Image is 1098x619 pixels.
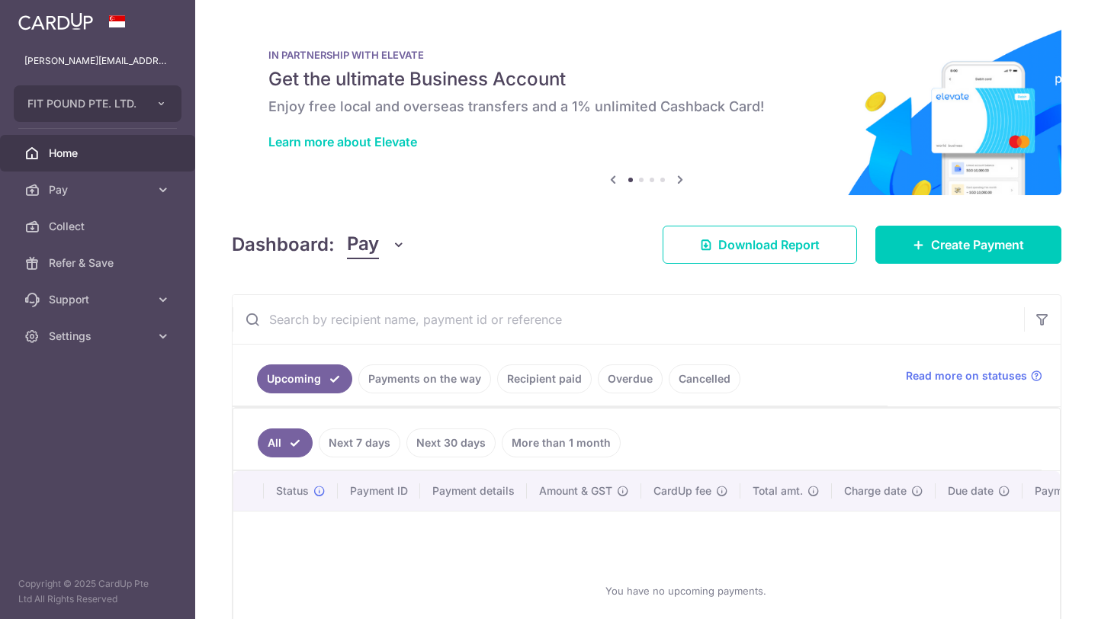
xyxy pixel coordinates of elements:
a: Download Report [663,226,857,264]
a: Create Payment [875,226,1061,264]
span: CardUp fee [653,483,711,499]
a: Overdue [598,364,663,393]
a: Learn more about Elevate [268,134,417,149]
button: FIT POUND PTE. LTD. [14,85,181,122]
span: Total amt. [753,483,803,499]
span: Due date [948,483,994,499]
img: Renovation banner [232,24,1061,195]
span: Refer & Save [49,255,149,271]
button: Pay [347,230,406,259]
a: Recipient paid [497,364,592,393]
h6: Enjoy free local and overseas transfers and a 1% unlimited Cashback Card! [268,98,1025,116]
span: Charge date [844,483,907,499]
span: Read more on statuses [906,368,1027,383]
input: Search by recipient name, payment id or reference [233,295,1024,344]
span: Pay [347,230,379,259]
a: Cancelled [669,364,740,393]
h5: Get the ultimate Business Account [268,67,1025,91]
span: Amount & GST [539,483,612,499]
img: CardUp [18,12,93,30]
span: Support [49,292,149,307]
a: Next 30 days [406,428,496,457]
span: Download Report [718,236,820,254]
span: Create Payment [931,236,1024,254]
a: Upcoming [257,364,352,393]
a: Next 7 days [319,428,400,457]
p: IN PARTNERSHIP WITH ELEVATE [268,49,1025,61]
span: Pay [49,182,149,197]
p: [PERSON_NAME][EMAIL_ADDRESS][DOMAIN_NAME] [24,53,171,69]
h4: Dashboard: [232,231,335,258]
th: Payment ID [338,471,420,511]
a: All [258,428,313,457]
span: FIT POUND PTE. LTD. [27,96,140,111]
span: Settings [49,329,149,344]
th: Payment details [420,471,527,511]
span: Home [49,146,149,161]
a: Read more on statuses [906,368,1042,383]
a: More than 1 month [502,428,621,457]
span: Status [276,483,309,499]
span: Collect [49,219,149,234]
a: Payments on the way [358,364,491,393]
